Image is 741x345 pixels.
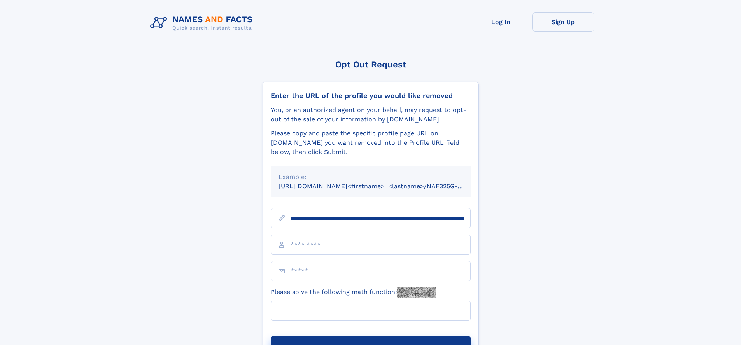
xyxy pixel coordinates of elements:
[147,12,259,33] img: Logo Names and Facts
[271,287,436,298] label: Please solve the following math function:
[532,12,594,32] a: Sign Up
[279,182,485,190] small: [URL][DOMAIN_NAME]<firstname>_<lastname>/NAF325G-xxxxxxxx
[279,172,463,182] div: Example:
[263,60,479,69] div: Opt Out Request
[470,12,532,32] a: Log In
[271,91,471,100] div: Enter the URL of the profile you would like removed
[271,105,471,124] div: You, or an authorized agent on your behalf, may request to opt-out of the sale of your informatio...
[271,129,471,157] div: Please copy and paste the specific profile page URL on [DOMAIN_NAME] you want removed into the Pr...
